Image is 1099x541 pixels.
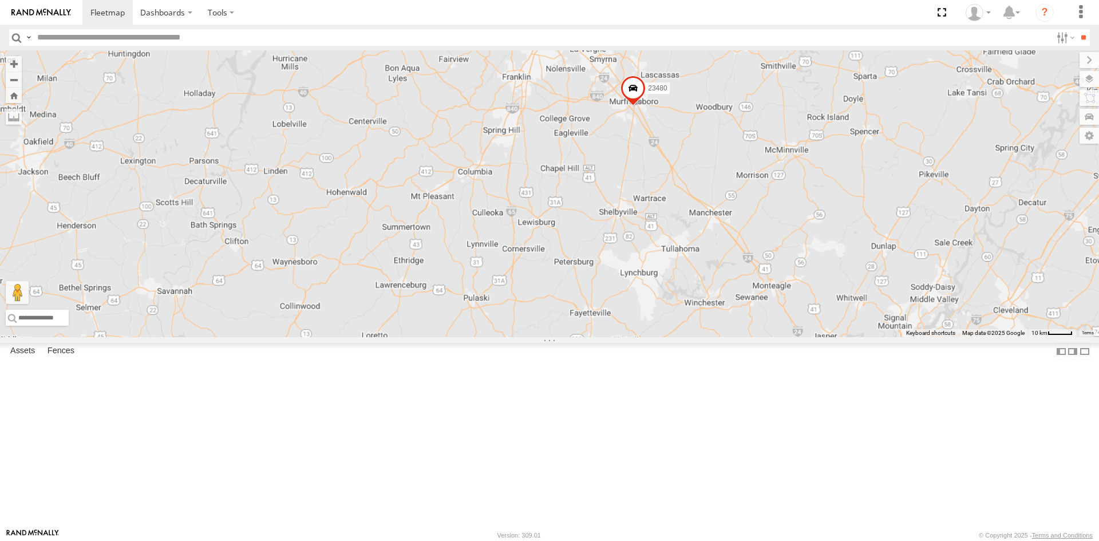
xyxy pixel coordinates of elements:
[1082,331,1094,335] a: Terms (opens in new tab)
[497,532,541,539] div: Version: 309.01
[1079,343,1090,360] label: Hide Summary Table
[1067,343,1078,360] label: Dock Summary Table to the Right
[1032,532,1093,539] a: Terms and Conditions
[6,281,29,304] button: Drag Pegman onto the map to open Street View
[6,109,22,125] label: Measure
[962,330,1025,336] span: Map data ©2025 Google
[42,343,80,360] label: Fences
[962,4,995,21] div: Sardor Khadjimedov
[1035,3,1054,22] i: ?
[1031,330,1047,336] span: 10 km
[6,56,22,72] button: Zoom in
[1028,329,1076,337] button: Map Scale: 10 km per 40 pixels
[6,530,59,541] a: Visit our Website
[979,532,1093,539] div: © Copyright 2025 -
[24,29,33,46] label: Search Query
[11,9,71,17] img: rand-logo.svg
[6,88,22,103] button: Zoom Home
[906,329,955,337] button: Keyboard shortcuts
[5,343,41,360] label: Assets
[1055,343,1067,360] label: Dock Summary Table to the Left
[1080,128,1099,144] label: Map Settings
[6,72,22,88] button: Zoom out
[1052,29,1077,46] label: Search Filter Options
[648,84,667,92] span: 23480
